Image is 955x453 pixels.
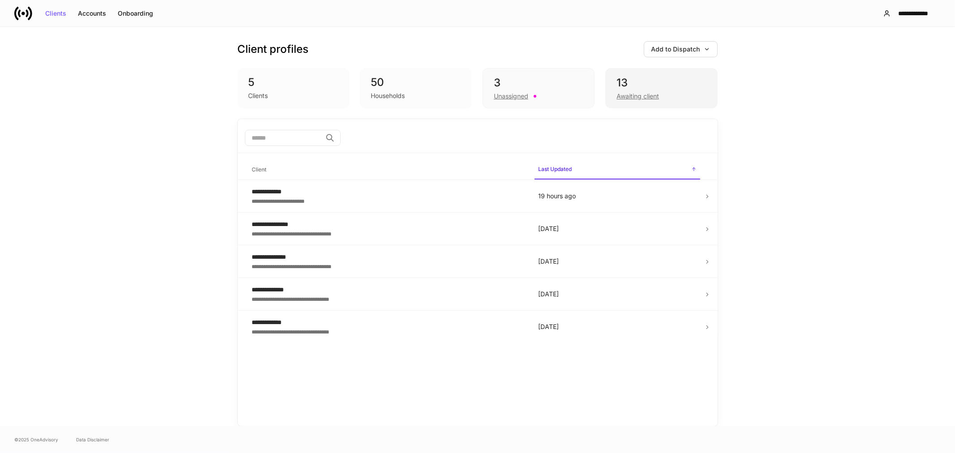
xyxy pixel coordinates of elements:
div: 3 [494,76,583,90]
h6: Client [252,165,267,174]
div: Awaiting client [617,92,659,101]
div: Onboarding [118,10,153,17]
div: Unassigned [494,92,528,101]
div: Clients [248,91,268,100]
p: 19 hours ago [538,192,697,201]
div: 3Unassigned [483,68,595,108]
div: Add to Dispatch [651,46,710,52]
span: © 2025 OneAdvisory [14,436,58,443]
button: Clients [39,6,72,21]
p: [DATE] [538,322,697,331]
button: Accounts [72,6,112,21]
a: Data Disclaimer [76,436,109,443]
div: Clients [45,10,66,17]
div: Accounts [78,10,106,17]
div: Households [371,91,405,100]
h3: Client profiles [238,42,309,56]
div: 50 [371,75,461,90]
div: 5 [248,75,339,90]
div: 13Awaiting client [605,68,717,108]
p: [DATE] [538,224,697,233]
p: [DATE] [538,257,697,266]
button: Add to Dispatch [644,41,718,57]
h6: Last Updated [538,165,572,173]
span: Client [248,161,527,179]
button: Onboarding [112,6,159,21]
p: [DATE] [538,290,697,299]
div: 13 [617,76,706,90]
span: Last Updated [535,160,700,179]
